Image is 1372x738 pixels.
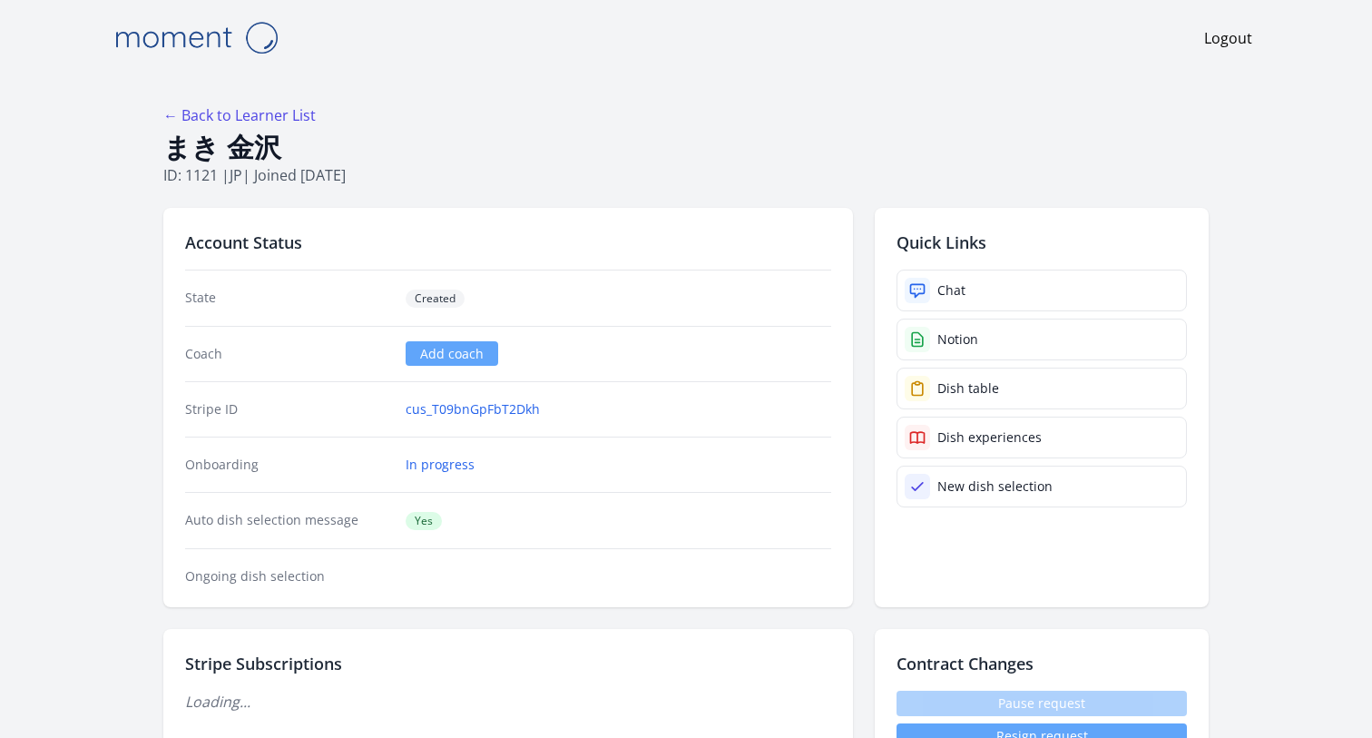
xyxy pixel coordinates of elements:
h2: Contract Changes [897,651,1187,676]
dt: Coach [185,345,391,363]
dt: Ongoing dish selection [185,567,391,585]
img: Moment [105,15,287,61]
span: jp [230,165,242,185]
a: In progress [406,456,475,474]
p: ID: 1121 | | Joined [DATE] [163,164,1209,186]
div: Dish table [937,379,999,398]
div: Chat [937,281,965,300]
div: Notion [937,330,978,349]
a: Logout [1204,27,1252,49]
a: Dish table [897,368,1187,409]
a: Chat [897,270,1187,311]
a: cus_T09bnGpFbT2Dkh [406,400,540,418]
h2: Account Status [185,230,831,255]
a: Dish experiences [897,417,1187,458]
dt: State [185,289,391,308]
a: ← Back to Learner List [163,105,316,125]
a: Add coach [406,341,498,366]
div: Dish experiences [937,428,1042,447]
h2: Quick Links [897,230,1187,255]
a: New dish selection [897,466,1187,507]
span: Created [406,290,465,308]
p: Loading... [185,691,831,713]
h2: Stripe Subscriptions [185,651,831,676]
a: Notion [897,319,1187,360]
span: Pause request [897,691,1187,716]
dt: Stripe ID [185,400,391,418]
div: New dish selection [937,477,1053,496]
span: Yes [406,512,442,530]
dt: Onboarding [185,456,391,474]
h1: まき 金沢 [163,130,1209,164]
dt: Auto dish selection message [185,511,391,530]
